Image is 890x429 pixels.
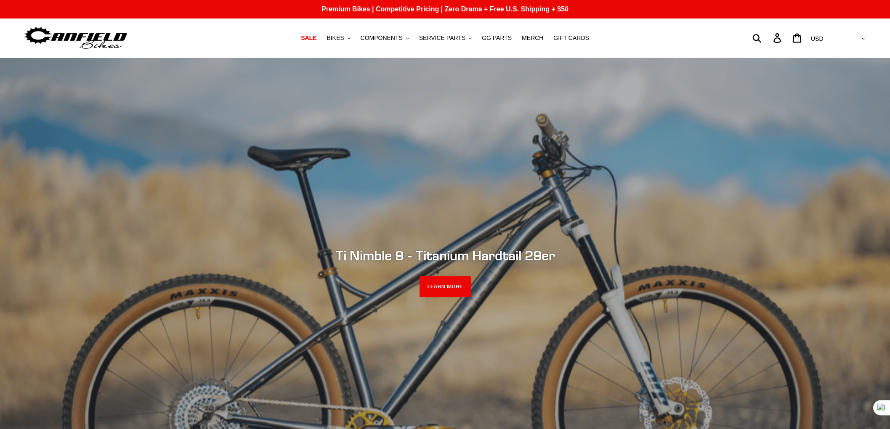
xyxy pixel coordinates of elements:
[549,32,593,44] a: GIFT CARDS
[518,32,547,44] a: MERCH
[23,25,128,51] img: Canfield Bikes
[322,32,354,44] button: BIKES
[757,29,778,47] input: Search
[301,34,316,42] span: SALE
[361,34,403,42] span: COMPONENTS
[415,32,476,44] button: SERVICE PARTS
[420,276,471,297] a: LEARN MORE
[478,32,516,44] a: GG PARTS
[419,34,465,42] span: SERVICE PARTS
[216,247,675,263] h2: Ti Nimble 9 - Titanium Hardtail 29er
[553,34,589,42] span: GIFT CARDS
[297,32,321,44] a: SALE
[327,34,344,42] span: BIKES
[522,34,543,42] span: MERCH
[356,32,413,44] button: COMPONENTS
[482,34,512,42] span: GG PARTS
